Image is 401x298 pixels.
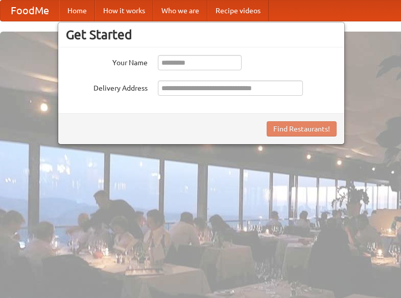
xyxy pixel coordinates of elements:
[1,1,59,21] a: FoodMe
[66,27,337,42] h3: Get Started
[66,80,148,93] label: Delivery Address
[267,121,337,137] button: Find Restaurants!
[66,55,148,68] label: Your Name
[95,1,153,21] a: How it works
[59,1,95,21] a: Home
[207,1,269,21] a: Recipe videos
[153,1,207,21] a: Who we are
